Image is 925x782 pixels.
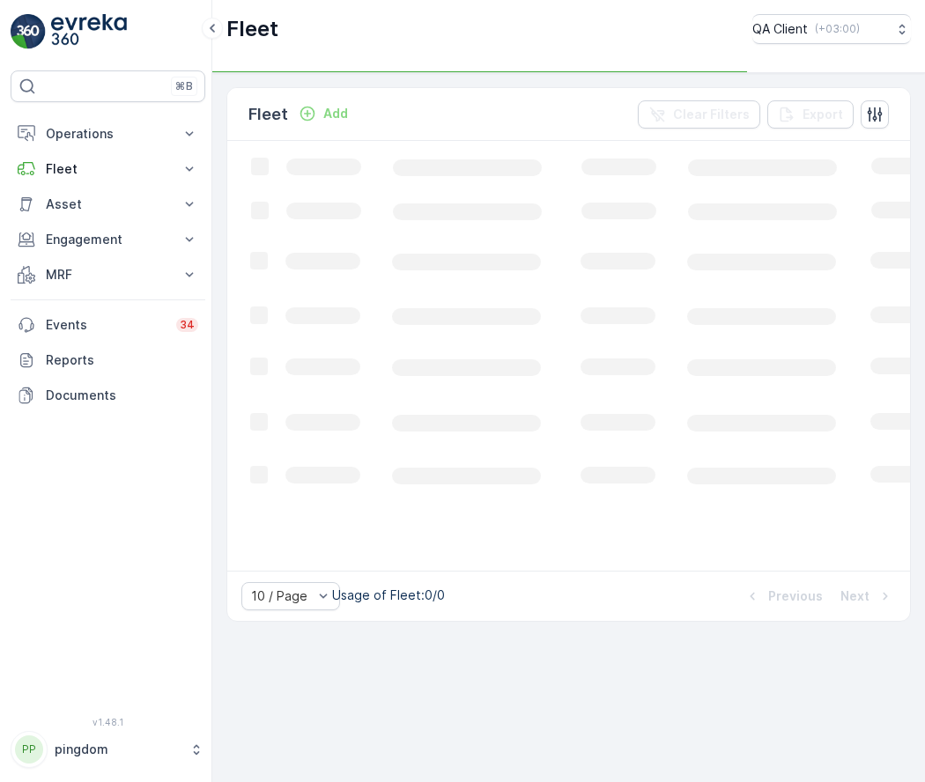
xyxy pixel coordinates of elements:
[248,102,288,127] p: Fleet
[46,316,166,334] p: Events
[46,266,170,284] p: MRF
[180,318,195,332] p: 34
[11,222,205,257] button: Engagement
[46,231,170,248] p: Engagement
[55,741,181,758] p: pingdom
[673,106,750,123] p: Clear Filters
[11,151,205,187] button: Fleet
[15,735,43,764] div: PP
[752,20,808,38] p: QA Client
[768,587,823,605] p: Previous
[332,586,445,604] p: Usage of Fleet : 0/0
[11,187,205,222] button: Asset
[839,586,896,607] button: Next
[840,587,869,605] p: Next
[11,343,205,378] a: Reports
[752,14,911,44] button: QA Client(+03:00)
[767,100,854,129] button: Export
[51,14,127,49] img: logo_light-DOdMpM7g.png
[11,257,205,292] button: MRF
[11,378,205,413] a: Documents
[11,14,46,49] img: logo
[46,351,198,369] p: Reports
[292,103,355,124] button: Add
[742,586,825,607] button: Previous
[46,387,198,404] p: Documents
[46,160,170,178] p: Fleet
[11,116,205,151] button: Operations
[46,195,170,213] p: Asset
[11,731,205,768] button: PPpingdom
[11,307,205,343] a: Events34
[323,105,348,122] p: Add
[175,79,193,93] p: ⌘B
[11,717,205,727] span: v 1.48.1
[815,22,860,36] p: ( +03:00 )
[803,106,843,123] p: Export
[226,15,278,43] p: Fleet
[638,100,760,129] button: Clear Filters
[46,125,170,143] p: Operations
